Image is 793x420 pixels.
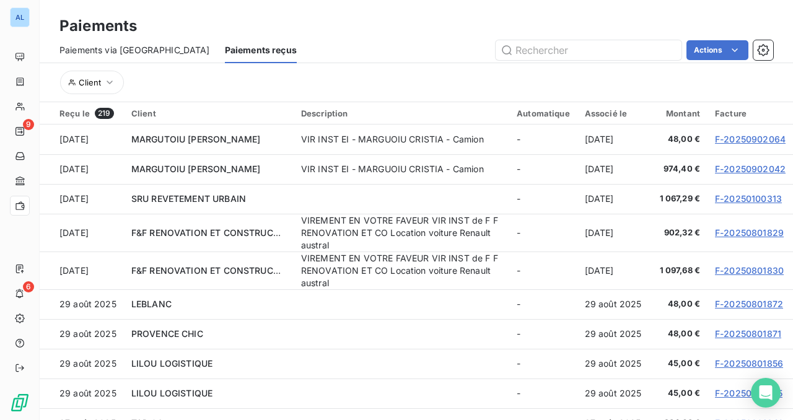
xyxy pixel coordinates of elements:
[23,119,34,130] span: 9
[509,319,577,349] td: -
[496,40,681,60] input: Rechercher
[509,252,577,289] td: -
[23,281,34,292] span: 6
[585,108,642,118] div: Associé le
[509,184,577,214] td: -
[577,125,649,154] td: [DATE]
[131,328,203,339] span: PROVENCE CHIC
[657,328,701,340] span: 48,00 €
[40,154,124,184] td: [DATE]
[294,252,509,289] td: VIREMENT EN VOTRE FAVEUR VIR INST de F F RENOVATION ET CO Location voiture Renault austral
[657,193,701,205] span: 1 067,29 €
[225,44,297,56] span: Paiements reçus
[294,125,509,154] td: VIR INST EI - MARGUOIU CRISTIA - Camion
[715,164,786,174] a: F-20250902042
[509,289,577,319] td: -
[131,227,296,238] span: F&F RENOVATION ET CONSTRUCTION
[577,319,649,349] td: 29 août 2025
[131,299,172,309] span: LEBLANC
[131,164,260,174] span: MARGUTOIU [PERSON_NAME]
[95,108,113,119] span: 219
[40,184,124,214] td: [DATE]
[10,393,30,413] img: Logo LeanPay
[131,358,212,369] span: LILOU LOGISTIQUE
[657,357,701,370] span: 45,00 €
[715,299,783,309] a: F-20250801872
[40,378,124,408] td: 29 août 2025
[715,358,783,369] a: F-20250801856
[577,184,649,214] td: [DATE]
[715,134,786,144] a: F-20250902064
[509,214,577,252] td: -
[715,193,782,204] a: F-20250100313
[715,265,784,276] a: F-20250801830
[509,349,577,378] td: -
[40,289,124,319] td: 29 août 2025
[577,214,649,252] td: [DATE]
[657,163,701,175] span: 974,40 €
[131,265,296,276] span: F&F RENOVATION ET CONSTRUCTION
[657,227,701,239] span: 902,32 €
[60,71,124,94] button: Client
[40,252,124,289] td: [DATE]
[40,125,124,154] td: [DATE]
[294,214,509,252] td: VIREMENT EN VOTRE FAVEUR VIR INST de F F RENOVATION ET CO Location voiture Renault austral
[131,193,246,204] span: SRU REVETEMENT URBAIN
[577,252,649,289] td: [DATE]
[59,15,137,37] h3: Paiements
[715,388,782,398] a: F-20250801855
[131,388,212,398] span: LILOU LOGISTIQUE
[59,44,210,56] span: Paiements via [GEOGRAPHIC_DATA]
[657,298,701,310] span: 48,00 €
[79,77,101,87] span: Client
[509,154,577,184] td: -
[657,265,701,277] span: 1 097,68 €
[509,378,577,408] td: -
[686,40,748,60] button: Actions
[577,378,649,408] td: 29 août 2025
[657,108,701,118] div: Montant
[577,349,649,378] td: 29 août 2025
[517,108,570,118] div: Automatique
[577,289,649,319] td: 29 août 2025
[751,378,781,408] div: Open Intercom Messenger
[301,108,502,118] div: Description
[715,227,784,238] a: F-20250801829
[40,214,124,252] td: [DATE]
[40,319,124,349] td: 29 août 2025
[10,7,30,27] div: AL
[657,133,701,146] span: 48,00 €
[657,387,701,400] span: 45,00 €
[577,154,649,184] td: [DATE]
[294,154,509,184] td: VIR INST EI - MARGUOIU CRISTIA - Camion
[40,349,124,378] td: 29 août 2025
[715,108,786,118] div: Facture
[509,125,577,154] td: -
[131,134,260,144] span: MARGUTOIU [PERSON_NAME]
[59,108,116,119] div: Reçu le
[131,108,286,118] div: Client
[715,328,781,339] a: F-20250801871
